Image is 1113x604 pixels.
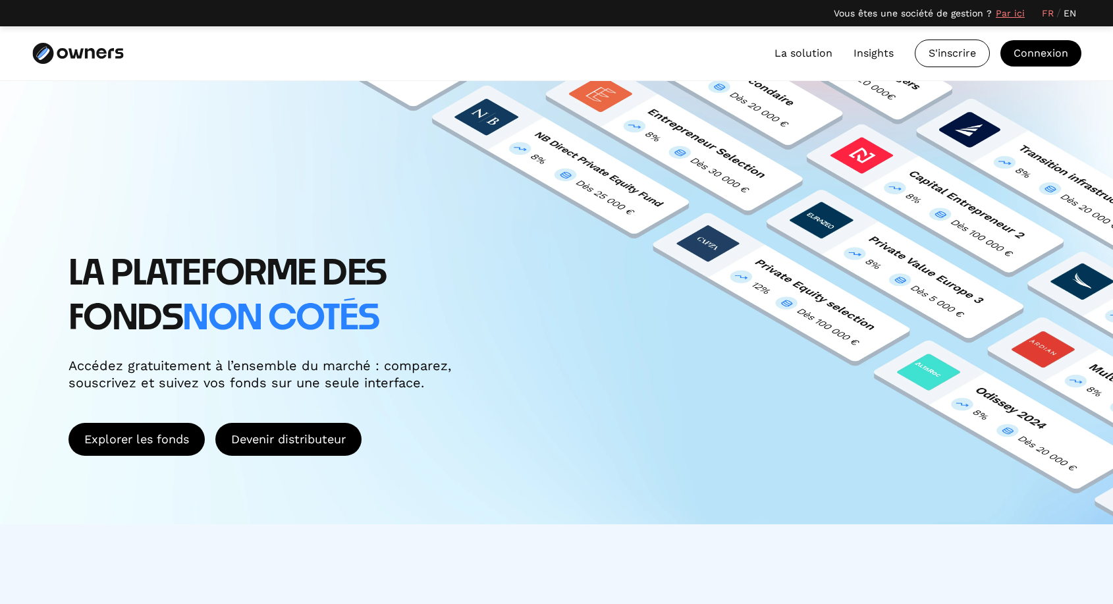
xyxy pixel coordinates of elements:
[854,45,894,61] a: Insights
[182,302,379,336] span: non cotés
[774,45,832,61] a: La solution
[68,423,205,456] a: Explorer les fonds
[915,40,989,67] div: S'inscrire
[1056,5,1061,21] div: /
[68,252,516,341] h1: LA PLATEFORME DES FONDS
[996,7,1025,20] a: Par ici
[1000,40,1081,67] a: Connexion
[1042,7,1054,20] a: FR
[1064,7,1076,20] a: EN
[834,7,992,20] div: Vous êtes une société de gestion ?
[68,357,464,391] div: Accédez gratuitement à l’ensemble du marché : comparez, souscrivez et suivez vos fonds sur une se...
[215,423,362,456] a: ⁠Devenir distributeur
[915,40,990,67] a: S'inscrire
